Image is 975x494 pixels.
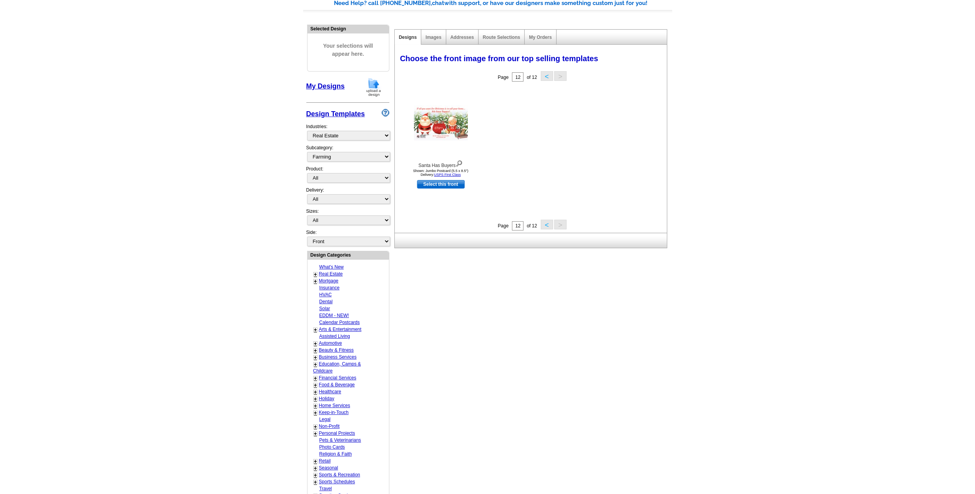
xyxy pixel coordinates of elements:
[319,306,330,311] a: Solar
[382,109,389,117] img: design-wizard-help-icon.png
[306,187,389,208] div: Delivery:
[314,431,317,437] a: +
[425,35,441,40] a: Images
[498,223,508,229] span: Page
[314,278,317,284] a: +
[319,486,332,491] a: Travel
[314,361,317,367] a: +
[306,110,365,118] a: Design Templates
[314,396,317,402] a: +
[450,35,474,40] a: Addresses
[314,327,317,333] a: +
[483,35,520,40] a: Route Selections
[434,173,461,177] a: USPS First Class
[319,285,340,290] a: Insurance
[319,410,349,415] a: Keep-in-Touch
[306,82,345,90] a: My Designs
[527,223,537,229] span: of 12
[399,169,483,177] div: Shown: Jumbo Postcard (5.5 x 8.5") Delivery:
[319,347,354,353] a: Beauty & Fitness
[554,220,566,229] button: >
[319,354,357,360] a: Business Services
[313,361,361,374] a: Education, Camps & Childcare
[319,299,333,304] a: Dental
[314,271,317,277] a: +
[319,417,331,422] a: Legal
[314,479,317,485] a: +
[319,340,342,346] a: Automotive
[399,159,483,169] div: Santa Has Buyers
[319,334,350,339] a: Assisted Living
[319,403,350,408] a: Home Services
[529,35,551,40] a: My Orders
[314,472,317,478] a: +
[319,389,341,394] a: Healthcare
[319,472,360,477] a: Sports & Recreation
[319,320,360,325] a: Calendar Postcards
[314,465,317,471] a: +
[821,315,975,494] iframe: LiveChat chat widget
[417,180,465,189] a: use this design
[319,437,361,443] a: Pets & Veterinarians
[314,424,317,430] a: +
[319,271,343,277] a: Real Estate
[313,34,383,66] span: Your selections will appear here.
[306,229,389,247] div: Side:
[527,75,537,80] span: of 12
[554,71,566,81] button: >
[314,458,317,464] a: +
[414,105,468,140] img: Santa Has Buyers
[314,354,317,360] a: +
[314,382,317,388] a: +
[319,327,362,332] a: Arts & Entertainment
[319,313,349,318] a: EDDM - NEW!
[306,144,389,165] div: Subcategory:
[306,208,389,229] div: Sizes:
[314,389,317,395] a: +
[399,35,417,40] a: Designs
[314,410,317,416] a: +
[319,451,352,457] a: Religion & Faith
[319,444,345,450] a: Photo Cards
[319,431,355,436] a: Personal Projects
[498,75,508,80] span: Page
[306,165,389,187] div: Product:
[307,25,389,32] div: Selected Design
[364,77,384,97] img: upload-design
[319,264,344,270] a: What's New
[314,340,317,347] a: +
[319,479,355,484] a: Sports Schedules
[307,251,389,259] div: Design Categories
[319,382,355,387] a: Food & Beverage
[541,220,553,229] button: <
[319,278,339,284] a: Mortgage
[314,375,317,381] a: +
[319,375,356,381] a: Financial Services
[319,396,334,401] a: Holiday
[319,292,332,297] a: HVAC
[319,458,331,464] a: Retail
[306,119,389,144] div: Industries:
[541,71,553,81] button: <
[319,465,338,471] a: Seasonal
[455,159,463,167] img: view design details
[314,403,317,409] a: +
[314,347,317,354] a: +
[319,424,340,429] a: Non-Profit
[400,54,598,63] span: Choose the front image from our top selling templates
